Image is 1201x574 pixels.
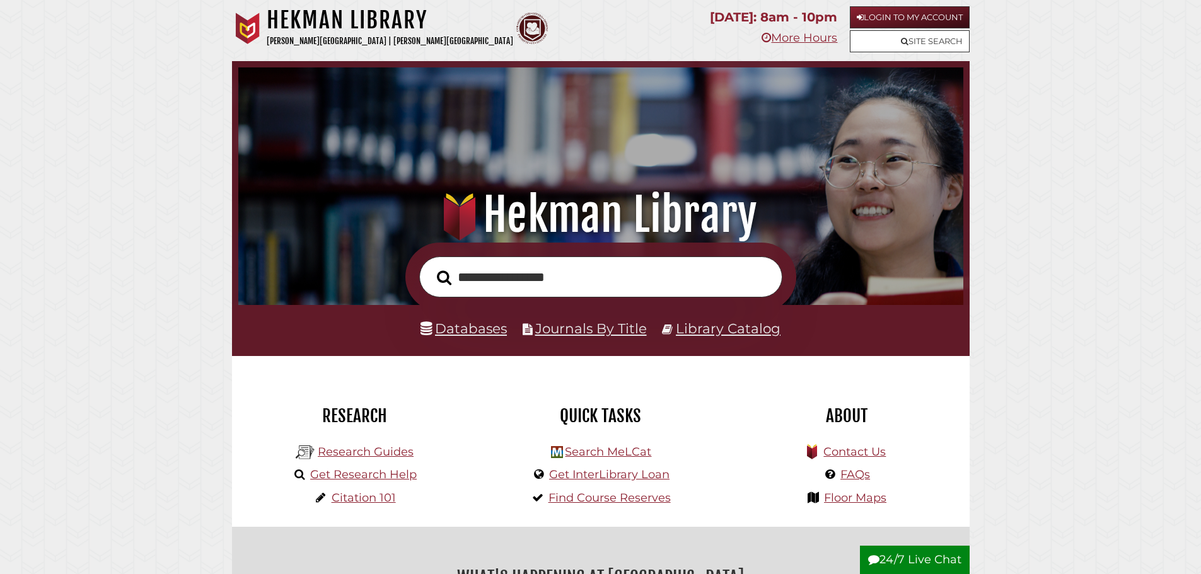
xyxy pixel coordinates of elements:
p: [DATE]: 8am - 10pm [710,6,837,28]
h2: Research [241,405,468,427]
a: Databases [421,320,507,336]
a: Site Search [850,30,970,52]
img: Hekman Library Logo [551,446,563,458]
a: Journals By Title [535,320,647,336]
p: [PERSON_NAME][GEOGRAPHIC_DATA] | [PERSON_NAME][GEOGRAPHIC_DATA] [267,34,513,49]
a: More Hours [762,31,837,45]
i: Search [437,270,451,285]
a: Search MeLCat [565,445,651,459]
a: Citation 101 [332,491,396,505]
a: Get InterLibrary Loan [549,468,670,481]
a: Research Guides [318,445,414,459]
a: Contact Us [823,445,886,459]
a: Find Course Reserves [548,491,671,505]
h1: Hekman Library [256,187,945,243]
a: Floor Maps [824,491,886,505]
a: Login to My Account [850,6,970,28]
img: Hekman Library Logo [296,443,315,462]
h2: Quick Tasks [487,405,714,427]
a: FAQs [840,468,870,481]
h2: About [733,405,960,427]
a: Library Catalog [676,320,780,336]
h1: Hekman Library [267,6,513,34]
img: Calvin Theological Seminary [516,13,548,44]
a: Get Research Help [310,468,417,481]
button: Search [431,267,458,289]
img: Calvin University [232,13,264,44]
